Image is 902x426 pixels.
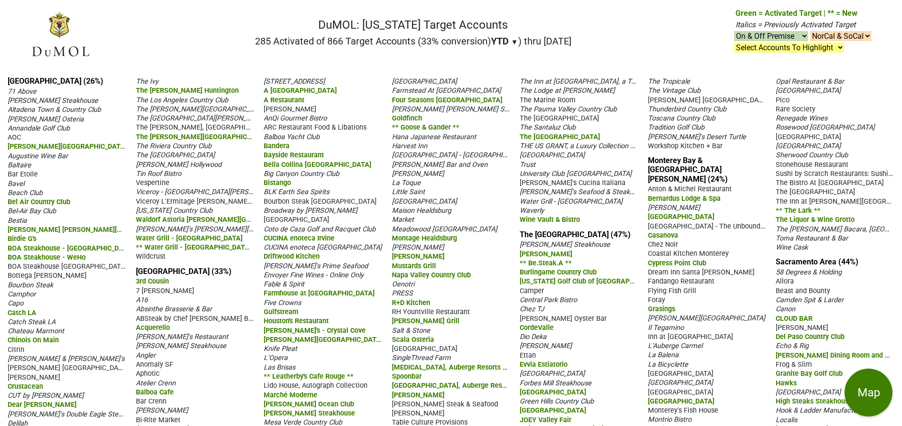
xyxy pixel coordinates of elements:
[392,104,513,113] span: [PERSON_NAME] [PERSON_NAME] Star
[648,296,665,304] span: Foray
[648,250,729,258] span: Coastal Kitchen Monterey
[8,243,186,252] span: BOA Steakhouse - [GEOGRAPHIC_DATA][PERSON_NAME]
[264,179,291,187] span: Bistango
[520,406,586,415] span: [GEOGRAPHIC_DATA]
[648,259,706,267] span: Cypress Point Club
[648,351,679,359] span: La Balena
[776,77,844,86] span: Opal Restaurant & Bar
[264,382,367,390] span: Lido House, Autograph Collection
[392,317,459,325] span: [PERSON_NAME] Grill
[648,77,690,86] span: The Tropicale
[520,296,577,304] span: Central Park Bistro
[648,185,732,193] span: Anton & Michel Restaurant
[776,216,855,224] span: The Liquor & Wine Grotto
[520,197,623,206] span: Water Grill - [GEOGRAPHIC_DATA]
[264,372,354,381] span: ** Leatherby's Cafe Rouge **
[392,280,414,288] span: Oenotri
[8,207,56,215] span: Bel-Air Bay Club
[136,252,166,261] span: Wildcrust
[392,299,430,307] span: R+D Kitchen
[136,197,315,206] span: Viceroy L'Ermitage [PERSON_NAME][GEOGRAPHIC_DATA]
[392,161,488,169] span: [PERSON_NAME] Bar and Oven
[776,133,841,141] span: [GEOGRAPHIC_DATA]
[136,406,188,415] span: [PERSON_NAME]
[520,133,600,141] span: The [GEOGRAPHIC_DATA]
[264,391,317,399] span: Marché Moderne
[776,315,813,323] span: CLOUD BAR
[648,142,723,150] span: Workshop Kitchen + Bar
[392,308,470,316] span: RH Yountville Restaurant
[8,198,70,206] span: Bel Air Country Club
[136,151,215,159] span: The [GEOGRAPHIC_DATA]
[136,224,312,233] span: [PERSON_NAME]'s [PERSON_NAME][GEOGRAPHIC_DATA]
[264,299,301,307] span: Five Crowns
[264,197,377,206] span: Bourbon Steak [GEOGRAPHIC_DATA]
[264,151,324,159] span: Bayside Restaurant
[136,351,156,360] span: Angler
[392,150,528,159] span: [GEOGRAPHIC_DATA] - [GEOGRAPHIC_DATA]
[776,296,844,304] span: Camden Spit & Larder
[648,231,678,240] span: Casanova
[520,230,631,239] a: The [GEOGRAPHIC_DATA] (47%)
[392,170,444,178] span: [PERSON_NAME]
[776,333,845,341] span: Del Paso Country Club
[648,240,678,249] span: Chez Noir
[648,360,688,369] span: La Bicyclette
[520,151,585,159] span: [GEOGRAPHIC_DATA]
[392,87,501,95] span: Farmstead At [GEOGRAPHIC_DATA]
[520,370,585,378] span: [GEOGRAPHIC_DATA]
[520,123,576,131] span: The Santaluz Club
[520,76,716,86] span: The Inn at [GEOGRAPHIC_DATA], a Tribute [GEOGRAPHIC_DATA]
[8,262,127,271] span: BOA Steakhouse [GEOGRAPHIC_DATA]
[776,257,858,266] a: Sacramento Area (44%)
[264,409,355,417] span: [PERSON_NAME] Steakhouse
[776,151,848,159] span: Sherwood Country Club
[392,142,427,150] span: Harvest Inn
[392,225,497,233] span: Meadowood [GEOGRAPHIC_DATA]
[520,360,568,369] span: Evvia Estiatorio
[776,234,848,242] span: Toma Restaurant & Bar
[264,170,339,178] span: Big Canyon Country Club
[8,87,36,96] span: 71 Above
[648,105,726,113] span: Thunderbird Country Club
[648,406,718,415] span: Monterey's Fish House
[648,213,714,221] span: [GEOGRAPHIC_DATA]
[8,401,77,409] span: Dear [PERSON_NAME]
[392,133,476,141] span: Hana Japanese Restaurant
[255,18,571,32] h1: DuMOL: [US_STATE] Target Accounts
[264,317,329,325] span: Houston's Restaurant
[264,335,383,344] span: [PERSON_NAME][GEOGRAPHIC_DATA]
[520,250,572,258] span: [PERSON_NAME]
[511,38,518,46] span: ▼
[264,354,288,362] span: L'Opera
[776,342,809,350] span: Echo & Rig
[136,360,173,369] span: Anomaly SF
[392,123,459,131] span: ** Goose & Gander **
[8,253,86,262] span: BOA Steakhouse - WeHo
[264,289,375,297] span: Farmhouse at [GEOGRAPHIC_DATA]
[264,327,366,335] span: [PERSON_NAME]'s - Crystal Cove
[648,114,715,122] span: Toscana Country Club
[520,216,580,224] span: Wine Vault & Bistro
[264,216,329,224] span: [GEOGRAPHIC_DATA]
[392,77,457,86] span: [GEOGRAPHIC_DATA]
[264,225,376,233] span: Coto de Caza Golf and Racquet Club
[8,97,98,105] span: [PERSON_NAME] Steakhouse
[520,105,617,113] span: The Pauma Valley Country Club
[8,309,36,317] span: Catch LA
[136,87,239,95] span: The [PERSON_NAME] Huntington
[264,114,327,122] span: AnQi Gourmet Bistro
[776,105,815,113] span: Rare Society
[8,142,127,151] span: [PERSON_NAME][GEOGRAPHIC_DATA]
[264,188,329,196] span: BLK Earth Sea Spirits
[392,243,444,251] span: [PERSON_NAME]
[136,104,267,113] span: The [PERSON_NAME][GEOGRAPHIC_DATA]
[776,324,828,332] span: [PERSON_NAME]
[264,207,357,215] span: Broadway by [PERSON_NAME]
[264,252,320,261] span: Driftwood Kitchen
[648,221,822,230] span: [GEOGRAPHIC_DATA] - The Unbound Collection by Hyatt
[648,324,684,332] span: Il Tegamino
[776,123,875,131] span: Rosewood [GEOGRAPHIC_DATA]
[136,77,158,86] span: The Ivy
[8,346,24,354] span: Citrin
